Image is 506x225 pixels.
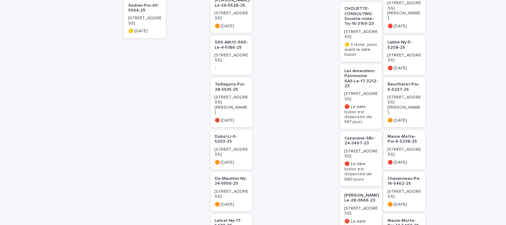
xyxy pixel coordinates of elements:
[383,36,425,75] a: Labbe-Ny-5-5208-25[STREET_ADDRESS]🔴 [DATE]
[344,6,378,27] p: CHOUETTE-CONSULTING-Societe-civile-Try-16-3159-23
[215,176,248,186] p: De-Maulmin-Ny-34-5559-25
[344,193,381,203] p: [PERSON_NAME]-Le-28-3666-23
[388,202,421,207] p: 🟠 [DATE]
[215,11,248,21] p: [STREET_ADDRESS]
[388,24,421,29] p: 🔴 [DATE]
[388,147,421,157] p: [STREET_ADDRESS]
[344,206,378,216] p: [STREET_ADDRESS]
[215,95,248,115] p: [STREET_ADDRESS][PERSON_NAME]
[215,53,248,63] p: [STREET_ADDRESS]
[215,24,248,29] p: 🟠 [DATE]
[344,104,378,125] p: 🔴 La date butoir est dépassée de 547 jours
[383,78,425,127] a: Beurtheret-Poi-6-5237-25[STREET_ADDRESS][PERSON_NAME]🟠 [DATE]
[210,36,252,75] a: SAS-AMJO-SAS-Le-4-5186-25[STREET_ADDRESS]-
[340,64,382,129] a: Les-Amandiers-Patrimoine-SAS-Le-17-3212-23[STREET_ADDRESS]🔴 La date butoir est dépassée de 547 jours
[344,136,378,146] p: Cazenave-SBr-24-3497-23
[388,176,421,186] p: Chavanneau-Pa-16-5462-25
[215,147,248,157] p: [STREET_ADDRESS]
[388,40,421,50] p: Labbe-Ny-5-5208-25
[210,78,252,127] a: Teillagorry-Poi-28-5535-25[STREET_ADDRESS][PERSON_NAME]🔴 [DATE]
[215,66,248,71] p: -
[215,160,248,165] p: 🟠 [DATE]
[344,162,378,182] p: 🔴 La date butoir est dépassée de 680 jours
[388,53,421,63] p: [STREET_ADDRESS]
[128,29,162,34] p: 🟡 [DATE]
[215,40,248,50] p: SAS-AMJO-SAS-Le-4-5186-25
[344,69,378,89] p: Les-Amandiers-Patrimoine-SAS-Le-17-3212-23
[215,82,248,92] p: Teillagorry-Poi-28-5535-25
[340,2,382,62] a: CHOUETTE-CONSULTING-Societe-civile-Try-16-3159-23[STREET_ADDRESS]🟡 Il reste jours avant la date b...
[388,95,421,115] p: [STREET_ADDRESS][PERSON_NAME]
[344,42,378,57] p: 🟡 Il reste jours avant la date butoir
[388,134,421,144] p: Maure-Motte-Poi-6-5238-25
[388,189,421,199] p: [STREET_ADDRESS]
[388,1,421,21] p: [STREET_ADDRESS][PERSON_NAME]
[128,16,162,26] p: [STREET_ADDRESS]
[210,172,252,211] a: De-Maulmin-Ny-34-5559-25[STREET_ADDRESS]🟠 [DATE]
[344,91,378,102] p: [STREET_ADDRESS]
[388,82,421,92] p: Beurtheret-Poi-6-5237-25
[215,134,248,144] p: Dubol-Lr-5-5203-25
[128,3,162,13] p: Sedran-Poi-40-5594-25
[340,132,382,186] a: Cazenave-SBr-24-3497-23[STREET_ADDRESS]🔴 La date butoir est dépassée de 680 jours
[388,66,421,71] p: 🔴 [DATE]
[383,130,425,169] a: Maure-Motte-Poi-6-5238-25[STREET_ADDRESS]🔴 [DATE]
[344,29,378,40] p: [STREET_ADDRESS]
[215,189,248,199] p: [STREET_ADDRESS]
[388,160,421,165] p: 🔴 [DATE]
[388,118,421,123] p: 🟠 [DATE]
[215,202,248,207] p: 🟠 [DATE]
[344,149,378,159] p: [STREET_ADDRESS]
[210,130,252,169] a: Dubol-Lr-5-5203-25[STREET_ADDRESS]🟠 [DATE]
[383,172,425,211] a: Chavanneau-Pa-16-5462-25[STREET_ADDRESS]🟠 [DATE]
[215,118,248,123] p: 🔴 [DATE]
